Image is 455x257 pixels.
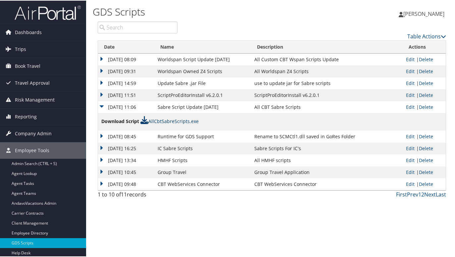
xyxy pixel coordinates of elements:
[419,145,433,151] a: Delete
[406,91,415,98] a: Edit
[15,125,52,141] span: Company Admin
[396,190,407,197] a: First
[93,4,331,18] h1: GDS Scripts
[98,53,154,65] td: [DATE] 08:09
[403,10,444,17] span: [PERSON_NAME]
[154,166,251,178] td: Group Travel
[406,180,415,187] a: Edit
[98,142,154,154] td: [DATE] 16:25
[15,40,26,57] span: Trips
[98,65,154,77] td: [DATE] 09:31
[15,108,37,124] span: Reporting
[403,130,446,142] td: |
[251,40,402,53] th: Description: activate to sort column ascending
[121,190,127,197] span: 11
[403,77,446,89] td: |
[419,79,433,86] a: Delete
[251,166,402,178] td: Group Travel Application
[419,91,433,98] a: Delete
[154,101,251,112] td: Sabre Script Update [DATE]
[251,65,402,77] td: All Worldspan Z4 Scripts
[419,156,433,163] a: Delete
[407,190,418,197] a: Prev
[98,190,177,201] div: 1 to 10 of records
[419,103,433,109] a: Delete
[399,3,451,23] a: [PERSON_NAME]
[251,77,402,89] td: use to update jar for Sabre scripts
[419,168,433,175] a: Delete
[251,154,402,166] td: All HMHF scripts
[154,154,251,166] td: HMHF Scripts
[418,190,421,197] a: 1
[436,190,446,197] a: Last
[403,101,446,112] td: |
[98,130,154,142] td: [DATE] 08:45
[154,178,251,190] td: CBT WebServices Connector
[403,178,446,190] td: |
[406,103,415,109] a: Edit
[251,142,402,154] td: Sabre Scripts For IC's
[403,89,446,101] td: |
[419,180,433,187] a: Delete
[251,89,402,101] td: ScriptProEditorInstall v6.2.0.1
[98,178,154,190] td: [DATE] 09:48
[406,79,415,86] a: Edit
[407,32,446,39] a: Table Actions
[403,40,446,53] th: Actions
[406,145,415,151] a: Edit
[98,77,154,89] td: [DATE] 14:59
[154,130,251,142] td: Runtime for GDS Support
[406,133,415,139] a: Edit
[98,40,154,53] th: Date: activate to sort column ascending
[15,57,40,74] span: Book Travel
[403,142,446,154] td: |
[251,178,402,190] td: CBT WebServices Connector
[15,142,49,158] span: Employee Tools
[154,142,251,154] td: IC Sabre Scripts
[406,56,415,62] a: Edit
[154,53,251,65] td: Worldspan Script Update [DATE]
[406,67,415,74] a: Edit
[101,117,139,124] span: Download Script
[154,77,251,89] td: Update Sabre .jar File
[419,56,433,62] a: Delete
[406,168,415,175] a: Edit
[98,101,154,112] td: [DATE] 11:06
[419,133,433,139] a: Delete
[403,154,446,166] td: |
[403,65,446,77] td: |
[424,190,436,197] a: Next
[98,89,154,101] td: [DATE] 11:51
[98,21,177,33] input: Search
[251,53,402,65] td: All Custom CBT Wspan Scripts Update
[251,130,402,142] td: Rename to SCMCtl1.dll saved in GoRes Folder
[154,89,251,101] td: ScriptProEditorInstall v6.2.0.1
[154,65,251,77] td: Worldspan Owned Z4 Scripts
[251,101,402,112] td: All CBT Sabre Scripts
[98,166,154,178] td: [DATE] 10:45
[15,23,42,40] span: Dashboards
[15,91,55,107] span: Risk Management
[15,74,50,91] span: Travel Approval
[154,40,251,53] th: Name: activate to sort column ascending
[419,67,433,74] a: Delete
[403,166,446,178] td: |
[98,154,154,166] td: [DATE] 13:34
[421,190,424,197] a: 2
[403,53,446,65] td: |
[140,117,199,124] a: AllCbtSabreScripts.exe
[15,4,81,20] img: airportal-logo.png
[406,156,415,163] a: Edit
